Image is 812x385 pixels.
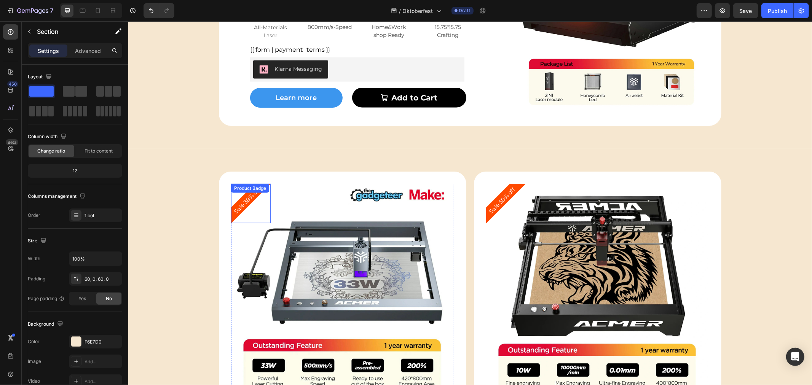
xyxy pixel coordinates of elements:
[28,132,68,142] div: Column width
[144,3,174,18] div: Undo/Redo
[28,378,40,385] div: Video
[85,212,120,219] div: 1 col
[38,47,59,55] p: Settings
[761,3,793,18] button: Publish
[146,44,194,52] div: Klarna Messaging
[85,276,120,283] div: 60, 0, 60, 0
[28,295,65,302] div: Page padding
[403,7,433,15] span: Oktoberfest
[128,21,812,385] iframe: Design area
[28,275,45,282] div: Padding
[69,252,122,266] input: Auto
[122,67,214,86] button: <span style="font-size:18px;">Learn more</span>
[733,3,758,18] button: Save
[28,236,48,246] div: Size
[28,212,40,219] div: Order
[740,8,752,14] span: Save
[28,72,53,82] div: Layout
[263,70,309,83] div: Add to Cart
[85,148,113,154] span: Fit to content
[28,255,40,262] div: Width
[356,162,391,197] pre: Sale 50% off
[38,148,65,154] span: Change ratio
[85,358,120,365] div: Add...
[224,67,338,86] button: Add to Cart
[28,358,41,365] div: Image
[29,165,121,176] div: 12
[78,295,86,302] span: Yes
[786,348,804,366] div: Open Intercom Messenger
[399,7,401,15] span: /
[85,378,120,385] div: Add...
[131,44,140,53] img: CKSe1sH0lu8CEAE=.png
[28,319,65,329] div: Background
[106,295,112,302] span: No
[101,162,136,197] pre: Sale 38% off
[768,7,787,15] div: Publish
[6,139,18,145] div: Beta
[147,70,188,83] span: Learn more
[104,164,139,170] div: Product Badge
[50,6,53,15] p: 7
[75,47,101,55] p: Advanced
[28,191,87,202] div: Columns management
[459,7,471,14] span: Draft
[85,339,120,345] div: F6E7D0
[28,338,40,345] div: Color
[7,81,18,87] div: 450
[37,27,99,36] p: Section
[3,3,57,18] button: 7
